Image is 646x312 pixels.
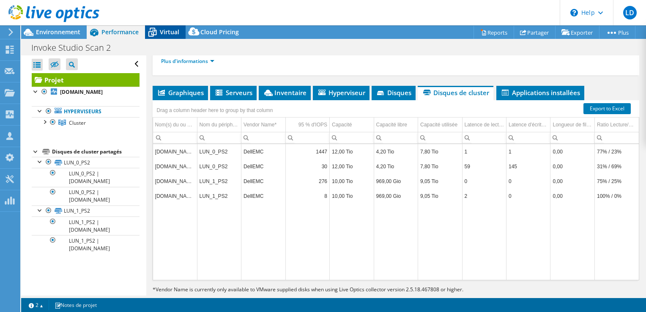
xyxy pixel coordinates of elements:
[241,132,285,143] td: Column Vendor Name*, Filter cell
[330,132,374,143] td: Column Capacité, Filter cell
[32,187,140,205] a: LUN_0_PS2 | [DOMAIN_NAME]
[153,174,197,189] td: Column Nom(s) du ou des serveur(s), Value esxi-02.lan.tuquegames.com
[285,144,329,159] td: Column 95 % d'IOPS, Value 1447
[197,144,241,159] td: Column Nom du périphérique, Value LUN_0_PS2
[197,159,241,174] td: Column Nom du périphérique, Value LUN_0_PS2
[285,118,329,132] td: 95 % d'IOPS Column
[32,205,140,216] a: LUN_1_PS2
[550,174,594,189] td: Column Longueur de file d'attente, Value 0,00
[32,168,140,186] a: LUN_0_PS2 | [DOMAIN_NAME]
[594,118,639,132] td: Ratio Lecture/Écriture Column
[298,120,327,130] div: 95 % d'IOPS
[594,132,639,143] td: Column Ratio Lecture/Écriture, Filter cell
[594,159,639,174] td: Column Ratio Lecture/Écriture, Value 31% / 69%
[514,26,556,39] a: Partager
[376,88,411,97] span: Disques
[160,28,179,36] span: Virtual
[374,144,418,159] td: Column Capacité libre, Value 4,20 Tio
[594,144,639,159] td: Column Ratio Lecture/Écriture, Value 77% / 23%
[200,120,239,130] div: Nom du périphérique
[550,118,594,132] td: Longueur de file d'attente Column
[32,87,140,98] a: [DOMAIN_NAME]
[153,118,197,132] td: Nom(s) du ou des serveur(s) Column
[550,144,594,159] td: Column Longueur de file d'attente, Value 0,00
[418,189,462,203] td: Column Capacité utilisée, Value 9,05 Tio
[241,174,285,189] td: Column Vendor Name*, Value DellEMC
[285,174,329,189] td: Column 95 % d'IOPS, Value 276
[553,120,592,130] div: Longueur de file d'attente
[418,132,462,143] td: Column Capacité utilisée, Filter cell
[374,118,418,132] td: Capacité libre Column
[583,103,631,114] a: Export to Excel
[241,144,285,159] td: Column Vendor Name*, Value DellEMC
[155,120,195,130] div: Nom(s) du ou des serveur(s)
[153,189,197,203] td: Column Nom(s) du ou des serveur(s), Value esxi-01.lan.tuquegames.com
[506,189,550,203] td: Column Latence d'écriture, Value 0
[418,118,462,132] td: Capacité utilisée Column
[462,118,506,132] td: Latence de lecture Column
[506,174,550,189] td: Column Latence d'écriture, Value 0
[506,159,550,174] td: Column Latence d'écriture, Value 145
[52,147,140,157] div: Disques de cluster partagés
[599,26,635,39] a: Plus
[263,88,307,97] span: Inventaire
[32,157,140,168] a: LUN_0_PS2
[32,216,140,235] a: LUN_1_PS2 | [DOMAIN_NAME]
[241,159,285,174] td: Column Vendor Name*, Value DellEMC
[214,88,252,97] span: Serveurs
[501,88,580,97] span: Applications installées
[330,174,374,189] td: Column Capacité, Value 10,00 Tio
[506,118,550,132] td: Latence d'écriture Column
[594,189,639,203] td: Column Ratio Lecture/Écriture, Value 100% / 0%
[197,118,241,132] td: Nom du périphérique Column
[330,144,374,159] td: Column Capacité, Value 12,00 Tio
[69,119,86,126] span: Cluster
[60,88,103,96] b: [DOMAIN_NAME]
[153,144,197,159] td: Column Nom(s) du ou des serveur(s), Value esxi-02.lan.tuquegames.com
[241,189,285,203] td: Column Vendor Name*, Value DellEMC
[374,189,418,203] td: Column Capacité libre, Value 969,00 Gio
[153,132,197,143] td: Column Nom(s) du ou des serveur(s), Filter cell
[418,174,462,189] td: Column Capacité utilisée, Value 9,05 Tio
[474,26,514,39] a: Reports
[570,9,578,16] svg: \n
[32,73,140,87] a: Projet
[506,132,550,143] td: Column Latence d'écriture, Filter cell
[153,159,197,174] td: Column Nom(s) du ou des serveur(s), Value esxi-01.lan.tuquegames.com
[32,235,140,254] a: LUN_1_PS2 | [DOMAIN_NAME]
[420,120,457,130] div: Capacité utilisée
[330,118,374,132] td: Capacité Column
[594,174,639,189] td: Column Ratio Lecture/Écriture, Value 75% / 25%
[623,6,637,19] span: LD
[462,174,506,189] td: Column Latence de lecture, Value 0
[157,88,204,97] span: Graphiques
[374,159,418,174] td: Column Capacité libre, Value 4,20 Tio
[200,28,239,36] span: Cloud Pricing
[317,88,365,97] span: Hyperviseur
[374,132,418,143] td: Column Capacité libre, Filter cell
[462,132,506,143] td: Column Latence de lecture, Filter cell
[36,28,80,36] span: Environnement
[32,106,140,117] a: Hyperviseurs
[244,120,276,130] div: Vendor Name*
[418,144,462,159] td: Column Capacité utilisée, Value 7,80 Tio
[197,189,241,203] td: Column Nom du périphérique, Value LUN_1_PS2
[418,159,462,174] td: Column Capacité utilisée, Value 7,80 Tio
[506,144,550,159] td: Column Latence d'écriture, Value 1
[285,189,329,203] td: Column 95 % d'IOPS, Value 8
[153,100,639,280] div: Data grid
[462,144,506,159] td: Column Latence de lecture, Value 1
[597,120,637,130] div: Ratio Lecture/Écriture
[550,159,594,174] td: Column Longueur de file d'attente, Value 0,00
[550,189,594,203] td: Column Longueur de file d'attente, Value 0,00
[462,189,506,203] td: Column Latence de lecture, Value 2
[197,132,241,143] td: Column Nom du périphérique, Filter cell
[550,132,594,143] td: Column Longueur de file d'attente, Filter cell
[32,117,140,128] a: Cluster
[285,132,329,143] td: Column 95 % d'IOPS, Filter cell
[23,300,49,310] a: 2
[156,286,463,293] span: Vendor Name is currently only available to VMware supplied disks when using Live Optics collector...
[509,120,548,130] div: Latence d'écriture
[241,118,285,132] td: Vendor Name* Column
[374,174,418,189] td: Column Capacité libre, Value 969,00 Gio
